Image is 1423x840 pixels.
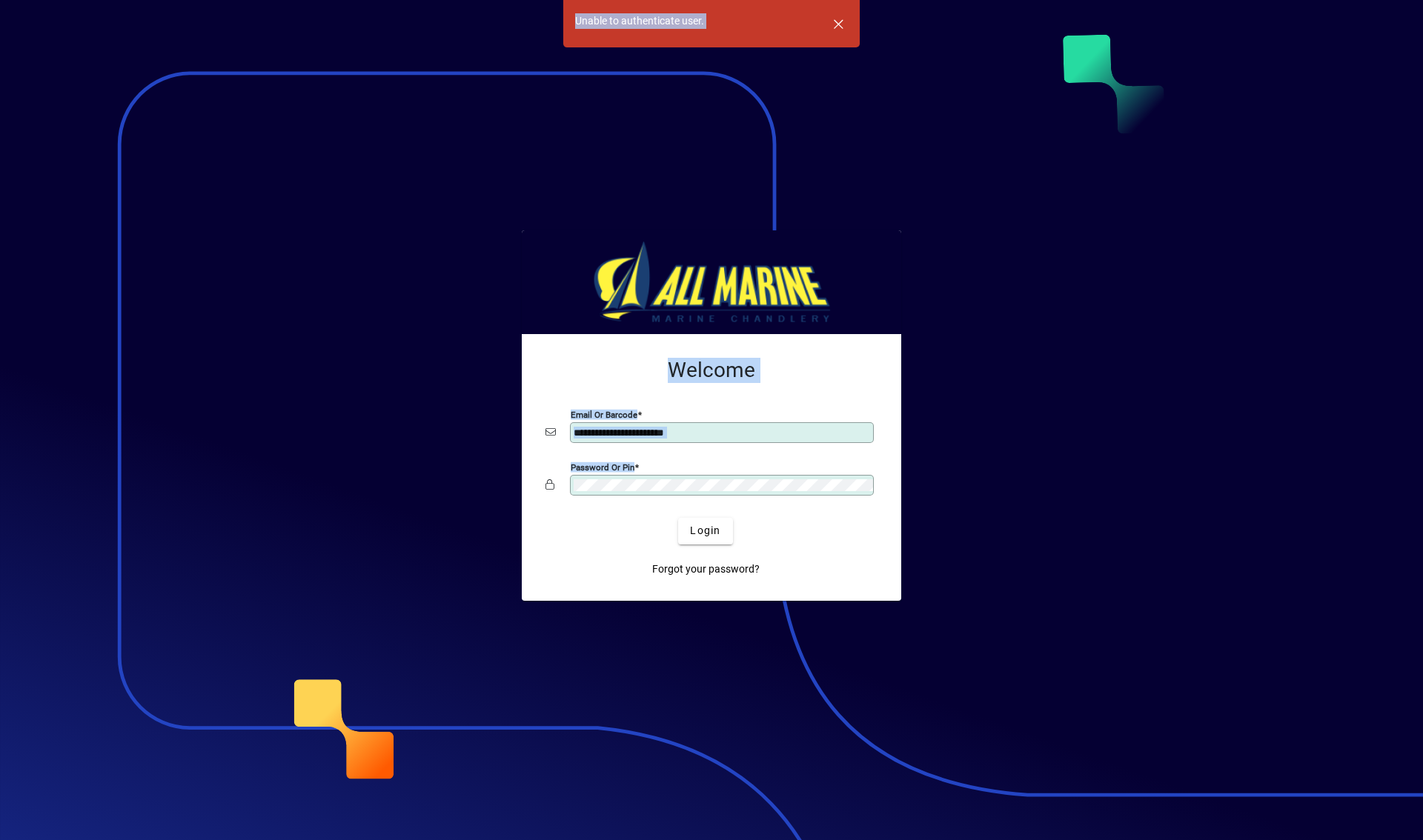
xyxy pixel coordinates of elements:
mat-label: Password or Pin [571,461,634,472]
button: Login [678,518,732,544]
mat-label: Email or Barcode [571,409,637,419]
span: Forgot your password? [652,561,760,577]
button: Dismiss [820,6,856,41]
h2: Welcome [545,358,878,383]
span: Login [690,523,720,539]
a: Forgot your password? [646,556,766,583]
div: Unable to authenticate user. [575,13,704,29]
